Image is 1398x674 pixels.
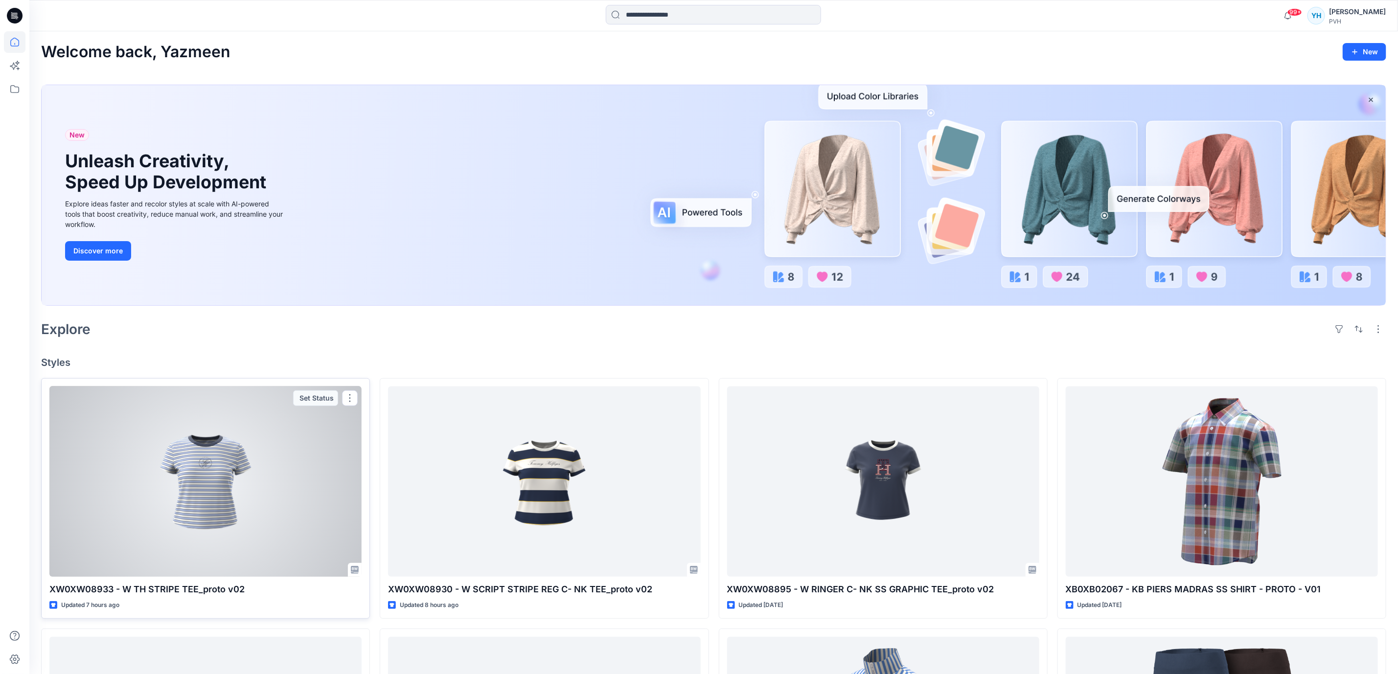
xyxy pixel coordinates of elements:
[388,386,700,577] a: XW0XW08930 - W SCRIPT STRIPE REG C- NK TEE_proto v02
[1307,7,1325,24] div: YH
[1066,583,1378,596] p: XB0XB02067 - KB PIERS MADRAS SS SHIRT - PROTO - V01
[388,583,700,596] p: XW0XW08930 - W SCRIPT STRIPE REG C- NK TEE_proto v02
[1329,6,1386,18] div: [PERSON_NAME]
[49,583,362,596] p: XW0XW08933 - W TH STRIPE TEE_proto v02
[69,129,85,141] span: New
[65,151,271,193] h1: Unleash Creativity, Speed Up Development
[1077,600,1122,610] p: Updated [DATE]
[41,357,1386,368] h4: Styles
[41,43,230,61] h2: Welcome back, Yazmeen
[65,241,131,261] button: Discover more
[400,600,458,610] p: Updated 8 hours ago
[61,600,119,610] p: Updated 7 hours ago
[1287,8,1302,16] span: 99+
[727,583,1039,596] p: XW0XW08895 - W RINGER C- NK SS GRAPHIC TEE_proto v02
[1066,386,1378,577] a: XB0XB02067 - KB PIERS MADRAS SS SHIRT - PROTO - V01
[65,199,285,229] div: Explore ideas faster and recolor styles at scale with AI-powered tools that boost creativity, red...
[1343,43,1386,61] button: New
[1329,18,1386,25] div: PVH
[65,241,285,261] a: Discover more
[49,386,362,577] a: XW0XW08933 - W TH STRIPE TEE_proto v02
[727,386,1039,577] a: XW0XW08895 - W RINGER C- NK SS GRAPHIC TEE_proto v02
[739,600,783,610] p: Updated [DATE]
[41,321,91,337] h2: Explore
